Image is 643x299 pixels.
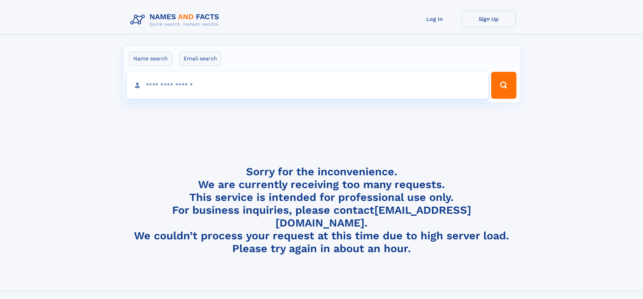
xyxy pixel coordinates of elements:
[127,72,488,99] input: search input
[491,72,516,99] button: Search Button
[462,11,516,27] a: Sign Up
[129,52,172,66] label: Name search
[275,204,471,229] a: [EMAIL_ADDRESS][DOMAIN_NAME]
[179,52,221,66] label: Email search
[128,11,225,29] img: Logo Names and Facts
[408,11,462,27] a: Log In
[128,165,516,255] h4: Sorry for the inconvenience. We are currently receiving too many requests. This service is intend...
